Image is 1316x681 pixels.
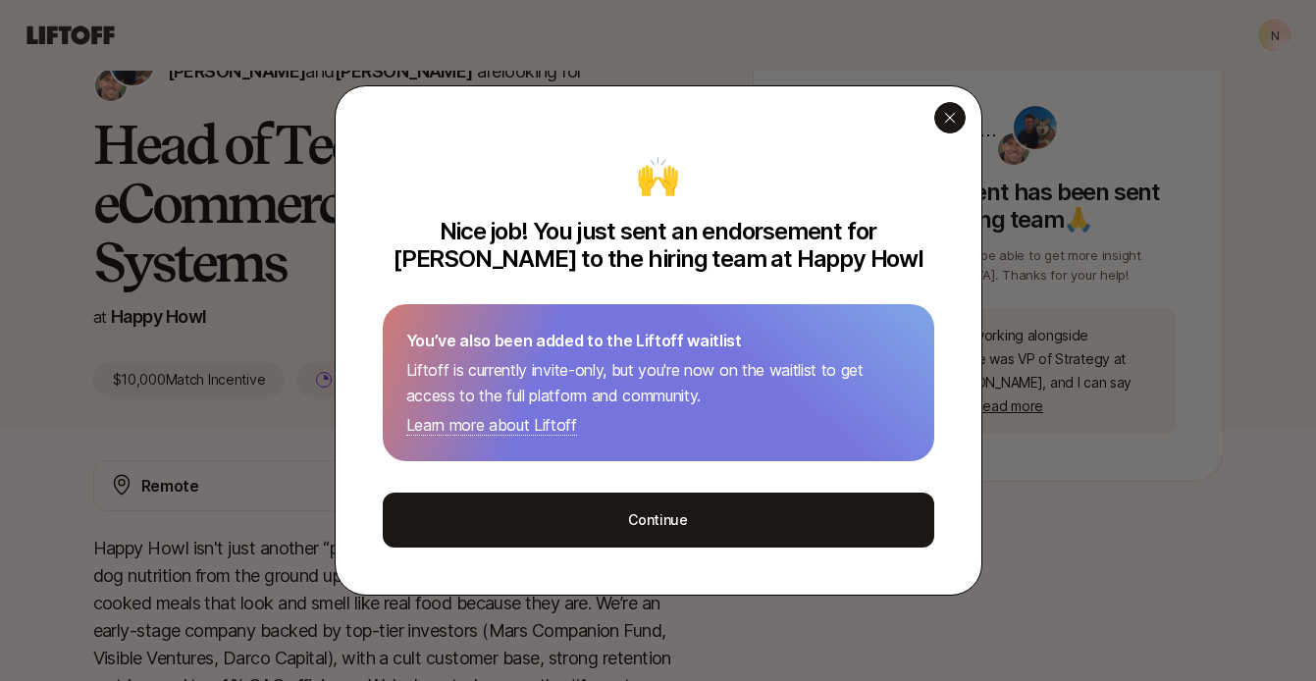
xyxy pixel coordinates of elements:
[636,149,680,202] div: 🙌
[383,218,934,273] p: Nice job! You just sent an endorsement for [PERSON_NAME] to the hiring team at Happy Howl
[406,357,911,408] p: Liftoff is currently invite-only, but you're now on the waitlist to get access to the full platfo...
[406,328,911,353] p: You’ve also been added to the Liftoff waitlist
[383,493,934,548] button: Continue
[406,415,577,436] a: Learn more about Liftoff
